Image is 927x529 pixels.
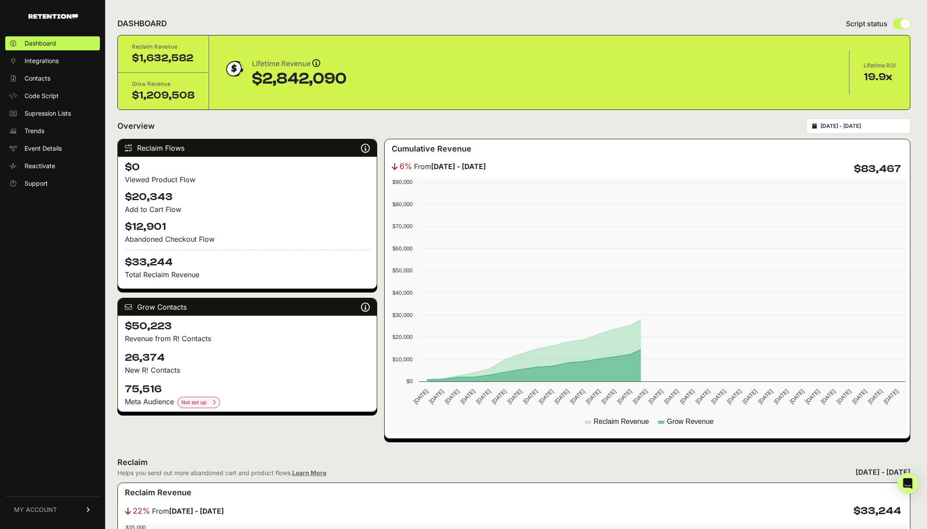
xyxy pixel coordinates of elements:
text: Grow Revenue [667,418,714,425]
text: [DATE] [725,388,743,405]
text: [DATE] [710,388,727,405]
span: Dashboard [25,39,56,48]
span: From [152,506,224,516]
a: Support [5,176,100,190]
h3: Cumulative Revenue [392,143,471,155]
a: MY ACCOUNT [5,496,100,523]
span: Script status [846,18,888,29]
h4: 75,516 [125,382,370,396]
a: Integrations [5,54,100,68]
text: [DATE] [851,388,868,405]
text: [DATE] [820,388,837,405]
text: [DATE] [867,388,884,405]
text: [DATE] [663,388,680,405]
span: 6% [400,160,412,173]
div: Lifetime Revenue [252,58,347,70]
a: Contacts [5,71,100,85]
div: $2,842,090 [252,70,347,88]
div: 19.9x [863,70,896,84]
p: Revenue from R! Contacts [125,333,370,344]
h4: $50,223 [125,319,370,333]
text: $0 [406,378,412,384]
strong: [DATE] - [DATE] [169,507,224,515]
div: Grow Revenue [132,80,195,88]
text: [DATE] [569,388,586,405]
text: $70,000 [392,223,412,229]
text: Reclaim Revenue [594,418,649,425]
h4: $0 [125,160,370,174]
h2: Overview [117,120,155,132]
h2: Reclaim [117,456,326,469]
text: [DATE] [679,388,696,405]
text: [DATE] [772,388,789,405]
text: [DATE] [538,388,555,405]
div: Helps you send out more abandoned cart and product flows. [117,469,326,477]
p: Total Reclaim Revenue [125,269,370,280]
text: [DATE] [428,388,445,405]
h4: $12,901 [125,220,370,234]
div: Viewed Product Flow [125,174,370,185]
text: [DATE] [600,388,617,405]
text: [DATE] [835,388,852,405]
span: Event Details [25,144,62,153]
div: Grow Contacts [118,298,377,316]
div: $1,209,508 [132,88,195,102]
text: $30,000 [392,312,412,318]
h4: $33,244 [853,504,901,518]
p: New R! Contacts [125,365,370,375]
strong: [DATE] - [DATE] [431,162,486,171]
h4: $33,244 [125,250,370,269]
text: [DATE] [741,388,758,405]
text: $50,000 [392,267,412,274]
a: Trends [5,124,100,138]
text: $40,000 [392,289,412,296]
h2: DASHBOARD [117,18,167,30]
span: Trends [25,127,44,135]
h4: 26,374 [125,351,370,365]
text: [DATE] [616,388,633,405]
text: [DATE] [804,388,821,405]
text: [DATE] [490,388,507,405]
div: Add to Cart Flow [125,204,370,215]
text: $10,000 [392,356,412,363]
span: Code Script [25,92,59,100]
span: Integrations [25,56,59,65]
img: dollar-coin-05c43ed7efb7bc0c12610022525b4bbbb207c7efeef5aecc26f025e68dcafac9.png [223,58,245,80]
span: Reactivate [25,162,55,170]
img: Retention.com [28,14,78,19]
text: [DATE] [443,388,460,405]
text: [DATE] [757,388,774,405]
text: [DATE] [584,388,601,405]
div: Meta Audience [125,396,370,408]
text: [DATE] [647,388,664,405]
a: Learn More [292,469,326,476]
div: Lifetime ROI [863,61,896,70]
span: Contacts [25,74,50,83]
text: [DATE] [459,388,476,405]
text: [DATE] [506,388,523,405]
div: $1,632,582 [132,51,195,65]
text: [DATE] [412,388,429,405]
text: [DATE] [553,388,570,405]
div: Open Intercom Messenger [897,473,918,494]
text: [DATE] [522,388,539,405]
text: [DATE] [882,388,899,405]
span: 22% [133,505,150,517]
text: [DATE] [788,388,805,405]
a: Code Script [5,89,100,103]
text: [DATE] [694,388,711,405]
div: Reclaim Flows [118,139,377,157]
span: Supression Lists [25,109,71,118]
a: Reactivate [5,159,100,173]
a: Dashboard [5,36,100,50]
span: MY ACCOUNT [14,505,57,514]
text: $90,000 [392,179,412,185]
text: $20,000 [392,334,412,340]
text: $80,000 [392,201,412,208]
h4: $20,343 [125,190,370,204]
text: [DATE] [631,388,648,405]
h4: $83,467 [854,162,901,176]
h3: Reclaim Revenue [125,487,191,499]
a: Event Details [5,141,100,155]
span: Support [25,179,48,188]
